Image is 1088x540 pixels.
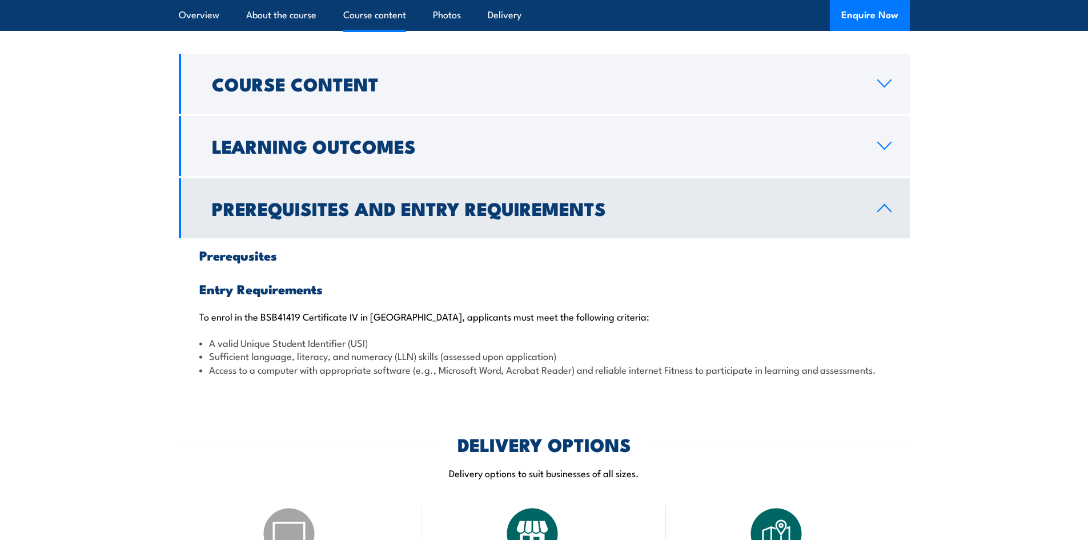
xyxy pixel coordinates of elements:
[457,436,631,452] h2: DELIVERY OPTIONS
[212,138,859,154] h2: Learning Outcomes
[179,178,910,238] a: Prerequisites and Entry Requirements
[179,116,910,176] a: Learning Outcomes
[179,54,910,114] a: Course Content
[212,75,859,91] h2: Course Content
[199,349,889,362] li: Sufficient language, literacy, and numeracy (LLN) skills (assessed upon application)
[212,200,859,216] h2: Prerequisites and Entry Requirements
[179,466,910,479] p: Delivery options to suit businesses of all sizes.
[199,282,889,295] h3: Entry Requirements
[199,363,889,376] li: Access to a computer with appropriate software (e.g., Microsoft Word, Acrobat Reader) and reliabl...
[199,249,889,262] h3: Prerequsites
[199,336,889,349] li: A valid Unique Student Identifier (USI)
[199,310,889,322] p: To enrol in the BSB41419 Certificate IV in [GEOGRAPHIC_DATA], applicants must meet the following ...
